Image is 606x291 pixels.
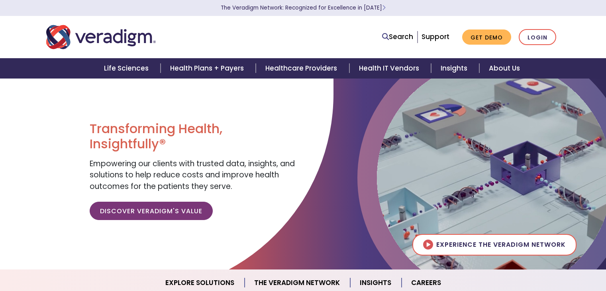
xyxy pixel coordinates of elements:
[161,58,256,79] a: Health Plans + Payers
[431,58,479,79] a: Insights
[382,31,413,42] a: Search
[422,32,449,41] a: Support
[90,158,295,192] span: Empowering our clients with trusted data, insights, and solutions to help reduce costs and improv...
[94,58,161,79] a: Life Sciences
[462,29,511,45] a: Get Demo
[46,24,156,50] img: Veradigm logo
[479,58,530,79] a: About Us
[349,58,431,79] a: Health IT Vendors
[519,29,556,45] a: Login
[90,121,297,152] h1: Transforming Health, Insightfully®
[382,4,386,12] span: Learn More
[256,58,349,79] a: Healthcare Providers
[221,4,386,12] a: The Veradigm Network: Recognized for Excellence in [DATE]Learn More
[90,202,213,220] a: Discover Veradigm's Value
